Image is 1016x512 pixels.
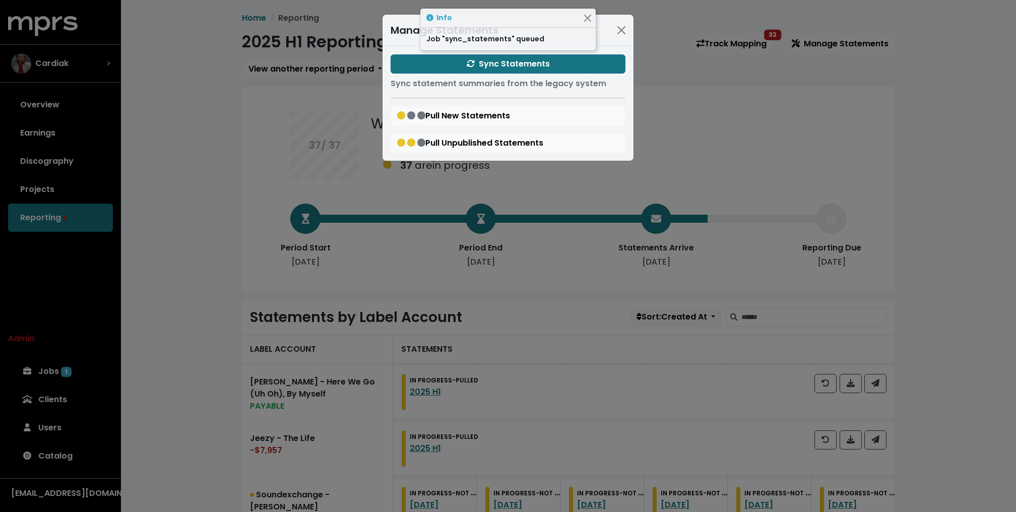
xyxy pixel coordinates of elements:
button: Close [613,22,629,38]
span: Pull New Statements [397,110,510,121]
button: Pull Unpublished Statements [391,134,625,153]
span: Sync Statements [467,58,550,70]
div: Manage Statements [391,23,498,38]
span: Pull Unpublished Statements [397,137,543,149]
div: Job "sync_statements" queued [420,28,596,50]
button: Pull New Statements [391,106,625,125]
button: Close [582,13,593,23]
p: Sync statement summaries from the legacy system [391,78,625,90]
button: Sync Statements [391,54,625,74]
strong: Info [436,13,452,23]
